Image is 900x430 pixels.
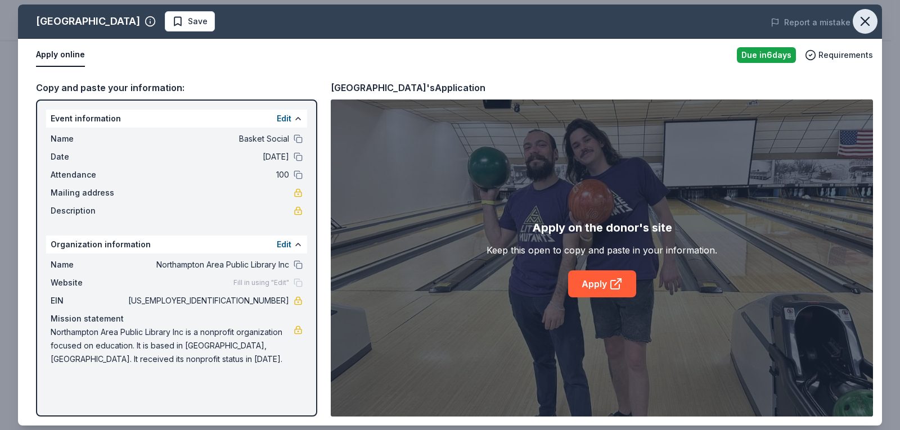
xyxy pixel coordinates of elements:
[126,150,289,164] span: [DATE]
[126,132,289,146] span: Basket Social
[46,236,307,254] div: Organization information
[233,278,289,287] span: Fill in using "Edit"
[331,80,485,95] div: [GEOGRAPHIC_DATA]'s Application
[818,48,873,62] span: Requirements
[51,258,126,271] span: Name
[36,80,317,95] div: Copy and paste your information:
[51,276,126,289] span: Website
[51,294,126,307] span: EIN
[126,294,289,307] span: [US_EMPLOYER_IDENTIFICATION_NUMBER]
[51,186,126,200] span: Mailing address
[487,243,717,257] div: Keep this open to copy and paste in your information.
[165,11,215,31] button: Save
[51,325,294,366] span: Northampton Area Public Library Inc is a nonprofit organization focused on education. It is based...
[532,219,672,237] div: Apply on the donor's site
[126,258,289,271] span: Northampton Area Public Library Inc
[805,48,873,62] button: Requirements
[51,132,126,146] span: Name
[277,238,291,251] button: Edit
[771,16,850,29] button: Report a mistake
[126,168,289,182] span: 100
[188,15,208,28] span: Save
[277,112,291,125] button: Edit
[568,270,636,297] a: Apply
[51,150,126,164] span: Date
[737,47,796,63] div: Due in 6 days
[51,312,303,325] div: Mission statement
[36,43,85,67] button: Apply online
[51,204,126,218] span: Description
[36,12,140,30] div: [GEOGRAPHIC_DATA]
[46,110,307,128] div: Event information
[51,168,126,182] span: Attendance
